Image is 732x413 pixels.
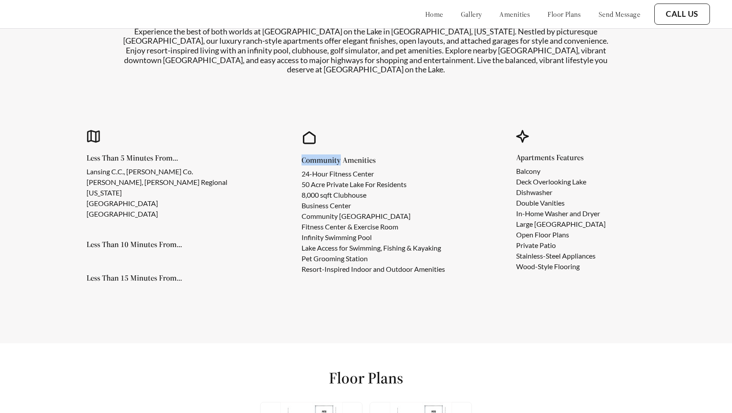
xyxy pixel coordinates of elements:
[516,251,606,261] li: Stainless-Steel Appliances
[516,176,606,187] li: Deck Overlooking Lake
[87,177,227,188] li: [PERSON_NAME], [PERSON_NAME] Regional
[302,179,445,190] li: 50 Acre Private Lake For Residents
[516,208,606,219] li: In-Home Washer and Dryer
[516,187,606,198] li: Dishwasher
[302,211,445,222] li: Community [GEOGRAPHIC_DATA]
[516,219,606,229] li: Large [GEOGRAPHIC_DATA]
[302,156,459,164] h5: Community Amenities
[87,188,227,198] li: [US_STATE]
[87,166,227,177] li: Lansing C.C., [PERSON_NAME] Co.
[599,10,640,19] a: send message
[329,368,403,388] h1: Floor Plans
[123,27,609,75] p: Experience the best of both worlds at [GEOGRAPHIC_DATA] on the Lake in [GEOGRAPHIC_DATA], [US_STA...
[302,222,445,232] li: Fitness Center & Exercise Room
[302,264,445,274] li: Resort-Inspired Indoor and Outdoor Amenities
[87,154,241,162] h5: Less Than 5 Minutes From...
[302,243,445,253] li: Lake Access for Swimming, Fishing & Kayaking
[547,10,581,19] a: floor plans
[87,274,182,282] h5: Less Than 15 Minutes From...
[516,229,606,240] li: Open Floor Plans
[666,9,698,19] a: Call Us
[461,10,482,19] a: gallery
[516,166,606,176] li: Balcony
[87,209,227,219] li: [GEOGRAPHIC_DATA]
[302,200,445,211] li: Business Center
[500,10,530,19] a: amenities
[516,261,606,272] li: Wood-Style Flooring
[302,253,445,264] li: Pet Grooming Station
[516,154,620,161] h5: Apartments Features
[516,240,606,251] li: Private Patio
[302,190,445,200] li: 8,000 sqft Clubhouse
[87,198,227,209] li: [GEOGRAPHIC_DATA]
[87,240,182,248] h5: Less Than 10 Minutes From...
[302,169,445,179] li: 24-Hour Fitness Center
[516,198,606,208] li: Double Vanities
[302,232,445,243] li: Infinity Swimming Pool
[654,4,710,25] button: Call Us
[425,10,443,19] a: home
